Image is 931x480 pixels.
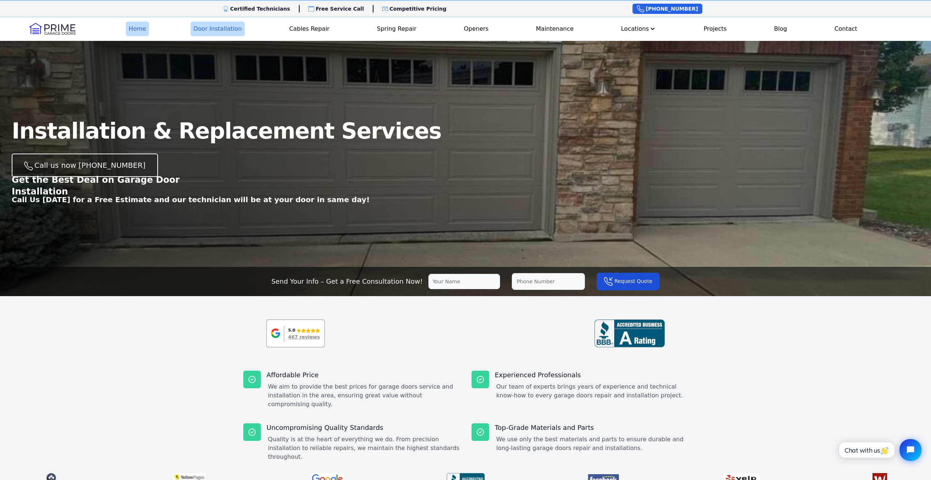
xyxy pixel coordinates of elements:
dd: Quality is at the heart of everything we do. From precision installation to reliable repairs, we ... [268,435,460,461]
a: Call us now [PHONE_NUMBER] [12,154,158,177]
a: Projects [701,22,729,36]
input: Phone Number [512,273,585,290]
div: Rating: 5.0 out of 5 [288,327,320,335]
p: Send Your Info – Get a Free Consultation Now! [271,276,423,287]
a: Door Installation [191,22,245,36]
p: Certified Technicians [230,5,290,12]
input: Your Name [428,274,500,289]
p: Get the Best Deal on Garage Door Installation [12,174,222,197]
a: Spring Repair [374,22,419,36]
p: Call Us [DATE] for a Free Estimate and our technician will be at your door in same day! [12,194,370,205]
div: 5.0 [288,327,296,335]
a: Contact [831,22,860,36]
a: Openers [461,22,492,36]
p: Uncompromising Quality Standards [267,423,460,432]
dd: Our team of experts brings years of experience and technical know-how to every garage doors repai... [496,382,688,400]
dd: We use only the best materials and parts to ensure durable and long-lasting garage doors repair a... [496,435,688,453]
p: Top-Grade Materials and Parts [495,423,688,432]
img: BBB-review [594,320,665,347]
span: Installation & Replacement Services [12,118,441,144]
a: Cables Repair [286,22,333,36]
a: Maintenance [533,22,577,36]
button: Locations [618,22,659,36]
p: Competitive Pricing [390,5,447,12]
p: Free Service Call [316,5,364,12]
a: [PHONE_NUMBER] [632,4,702,14]
p: Affordable Price [267,371,460,379]
p: Experienced Professionals [495,371,688,379]
a: Home [126,22,149,36]
img: Logo [29,23,75,35]
dd: We aim to provide the best prices for garage doors service and installation in the area, ensuring... [268,382,460,409]
a: Blog [771,22,790,36]
iframe: Tidio Chat [831,433,928,467]
button: Request Quote [597,273,660,290]
div: 467 reviews [288,335,320,340]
